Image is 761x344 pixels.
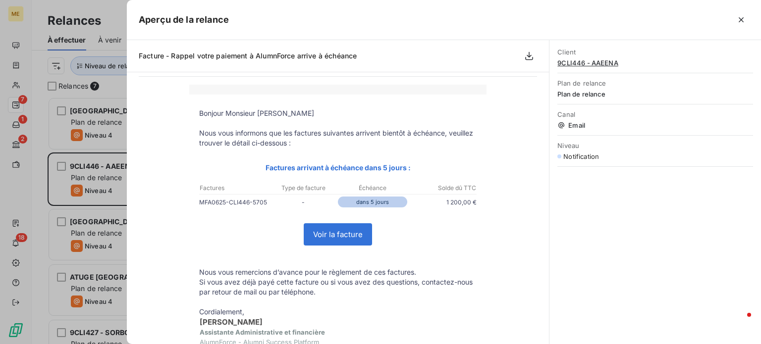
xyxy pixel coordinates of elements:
[557,48,753,56] span: Client
[200,328,325,336] strong: Assistante Administrative et financière
[200,184,268,193] p: Factures
[199,267,477,277] p: Nous vous remercions d’avance pour le règlement de ces factures.
[199,162,477,173] p: Factures arrivant à échéance dans 5 jours :
[200,317,263,327] span: [PERSON_NAME]
[304,224,372,245] a: Voir la facture
[199,128,477,148] p: Nous vous informons que les factures suivantes arrivent bientôt à échéance, veuillez trouver le d...
[338,197,407,207] p: dans 5 jours
[557,79,753,87] span: Plan de relance
[407,197,477,207] p: 1 200,00 €
[557,121,753,129] span: Email
[557,59,753,67] span: 9CLI446 - AAEENA
[199,108,477,118] p: Bonjour Monsieur [PERSON_NAME]
[199,197,269,207] p: MFA0625-CLI446-5705
[199,277,477,297] p: Si vous avez déjà payé cette facture ou si vous avez des questions, contactez-nous par retour de ...
[139,13,229,27] h5: Aperçu de la relance
[408,184,476,193] p: Solde dû TTC
[139,51,357,60] span: Facture - Rappel votre paiement à AlumnForce arrive à échéance
[557,142,753,149] span: Niveau
[557,90,753,98] span: Plan de relance
[269,184,337,193] p: Type de facture
[563,152,599,160] span: Notification
[727,310,751,334] iframe: Intercom live chat
[338,184,407,193] p: Échéance
[557,110,753,118] span: Canal
[269,197,338,207] p: -
[199,307,477,317] p: Cordialement,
